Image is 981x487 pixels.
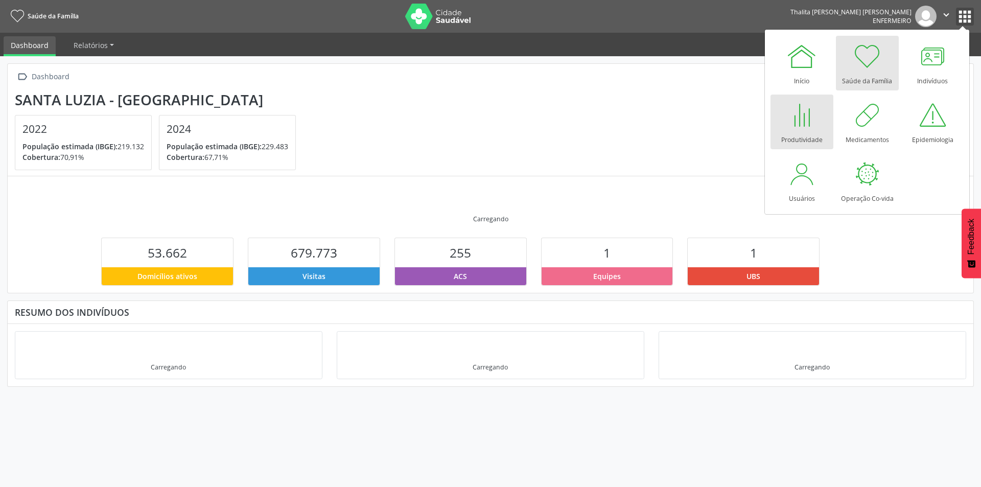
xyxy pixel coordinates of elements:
[137,271,197,282] span: Domicílios ativos
[746,271,760,282] span: UBS
[148,244,187,261] span: 53.662
[962,208,981,278] button: Feedback - Mostrar pesquisa
[22,152,60,162] span: Cobertura:
[795,363,830,372] div: Carregando
[790,8,912,16] div: Thalita [PERSON_NAME] [PERSON_NAME]
[770,153,833,208] a: Usuários
[603,244,611,261] span: 1
[901,36,964,90] a: Indivíduos
[30,69,71,84] div: Dashboard
[22,123,144,135] h4: 2022
[66,36,121,54] a: Relatórios
[28,12,79,20] span: Saúde da Família
[7,8,79,25] a: Saúde da Família
[836,36,899,90] a: Saúde da Família
[873,16,912,25] span: Enfermeiro
[167,141,288,152] p: 229.483
[750,244,757,261] span: 1
[151,363,186,372] div: Carregando
[15,91,303,108] div: Santa Luzia - [GEOGRAPHIC_DATA]
[22,142,118,151] span: População estimada (IBGE):
[956,8,974,26] button: apps
[167,152,204,162] span: Cobertura:
[915,6,937,27] img: img
[15,69,71,84] a:  Dashboard
[836,95,899,149] a: Medicamentos
[167,152,288,163] p: 67,71%
[770,36,833,90] a: Início
[454,271,467,282] span: ACS
[22,152,144,163] p: 70,91%
[74,40,108,50] span: Relatórios
[473,363,508,372] div: Carregando
[937,6,956,27] button: 
[770,95,833,149] a: Produtividade
[15,69,30,84] i: 
[167,142,262,151] span: População estimada (IBGE):
[473,215,508,223] div: Carregando
[15,307,966,318] div: Resumo dos indivíduos
[4,36,56,56] a: Dashboard
[22,141,144,152] p: 219.132
[291,244,337,261] span: 679.773
[836,153,899,208] a: Operação Co-vida
[593,271,621,282] span: Equipes
[302,271,325,282] span: Visitas
[967,219,976,254] span: Feedback
[450,244,471,261] span: 255
[901,95,964,149] a: Epidemiologia
[941,9,952,20] i: 
[167,123,288,135] h4: 2024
